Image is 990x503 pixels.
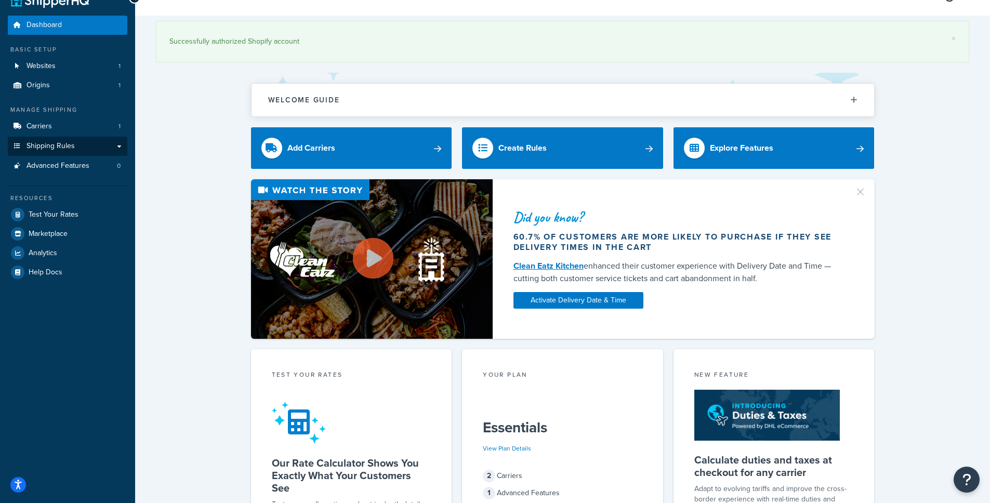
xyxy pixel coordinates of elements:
[8,117,127,136] a: Carriers1
[8,57,127,76] li: Websites
[462,127,663,169] a: Create Rules
[8,76,127,95] a: Origins1
[8,224,127,243] a: Marketplace
[27,62,56,71] span: Websites
[8,263,127,282] a: Help Docs
[8,194,127,203] div: Resources
[710,141,773,155] div: Explore Features
[117,162,121,170] span: 0
[8,117,127,136] li: Carriers
[169,34,956,49] div: Successfully authorized Shopify account
[8,137,127,156] a: Shipping Rules
[483,419,642,436] h5: Essentials
[268,96,340,104] h2: Welcome Guide
[29,230,68,239] span: Marketplace
[694,454,854,479] h5: Calculate duties and taxes at checkout for any carrier
[694,370,854,382] div: New Feature
[483,444,531,453] a: View Plan Details
[513,260,842,285] div: enhanced their customer experience with Delivery Date and Time — cutting both customer service ti...
[27,142,75,151] span: Shipping Rules
[483,469,642,483] div: Carriers
[8,156,127,176] li: Advanced Features
[8,105,127,114] div: Manage Shipping
[513,232,842,253] div: 60.7% of customers are more likely to purchase if they see delivery times in the cart
[498,141,547,155] div: Create Rules
[8,156,127,176] a: Advanced Features0
[252,84,874,116] button: Welcome Guide
[483,370,642,382] div: Your Plan
[8,244,127,262] a: Analytics
[954,467,980,493] button: Open Resource Center
[8,16,127,35] a: Dashboard
[483,486,642,500] div: Advanced Features
[29,268,62,277] span: Help Docs
[27,21,62,30] span: Dashboard
[27,81,50,90] span: Origins
[8,45,127,54] div: Basic Setup
[513,292,643,309] a: Activate Delivery Date & Time
[483,470,495,482] span: 2
[251,127,452,169] a: Add Carriers
[8,76,127,95] li: Origins
[118,81,121,90] span: 1
[674,127,875,169] a: Explore Features
[251,179,493,339] img: Video thumbnail
[8,205,127,224] a: Test Your Rates
[513,210,842,224] div: Did you know?
[272,457,431,494] h5: Our Rate Calculator Shows You Exactly What Your Customers See
[118,122,121,131] span: 1
[29,249,57,258] span: Analytics
[272,370,431,382] div: Test your rates
[27,122,52,131] span: Carriers
[483,487,495,499] span: 1
[118,62,121,71] span: 1
[287,141,335,155] div: Add Carriers
[952,34,956,43] a: ×
[29,210,78,219] span: Test Your Rates
[513,260,584,272] a: Clean Eatz Kitchen
[27,162,89,170] span: Advanced Features
[8,57,127,76] a: Websites1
